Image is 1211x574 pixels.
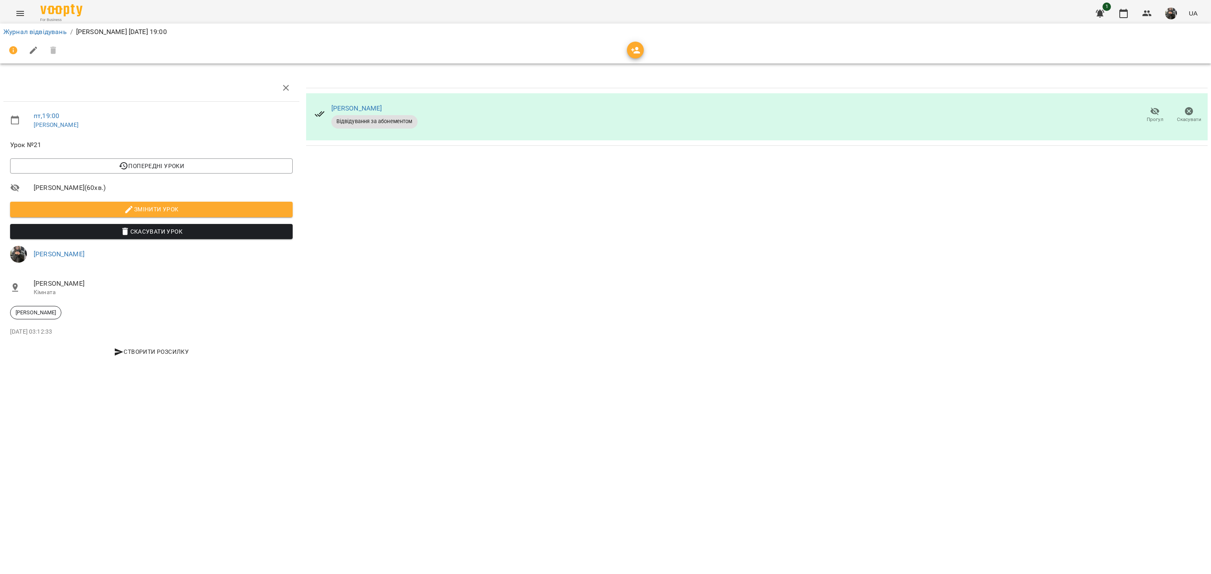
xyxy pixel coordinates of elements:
nav: breadcrumb [3,27,1208,37]
span: Скасувати [1177,116,1201,123]
a: пт , 19:00 [34,112,59,120]
li: / [70,27,73,37]
span: Скасувати Урок [17,226,286,237]
span: Змінити урок [17,204,286,214]
span: Урок №21 [10,140,293,150]
button: Скасувати Урок [10,224,293,239]
span: Попередні уроки [17,161,286,171]
a: Журнал відвідувань [3,28,67,36]
span: Відвідування за абонементом [331,118,418,125]
button: UA [1185,5,1201,21]
span: Прогул [1147,116,1163,123]
span: 1 [1103,3,1111,11]
button: Menu [10,3,30,24]
a: [PERSON_NAME] [34,250,85,258]
span: UA [1189,9,1198,18]
button: Прогул [1138,103,1172,127]
img: 8337ee6688162bb2290644e8745a615f.jpg [1165,8,1177,19]
button: Змінити урок [10,202,293,217]
span: For Business [40,17,82,23]
img: 8337ee6688162bb2290644e8745a615f.jpg [10,246,27,263]
img: Voopty Logo [40,4,82,16]
span: [PERSON_NAME] ( 60 хв. ) [34,183,293,193]
p: Кімната [34,288,293,297]
a: [PERSON_NAME] [34,121,79,128]
span: [PERSON_NAME] [34,279,293,289]
p: [DATE] 03:12:33 [10,328,293,336]
a: [PERSON_NAME] [331,104,382,112]
span: [PERSON_NAME] [11,309,61,316]
span: Створити розсилку [13,347,289,357]
button: Створити розсилку [10,344,293,359]
button: Попередні уроки [10,158,293,174]
button: Скасувати [1172,103,1206,127]
div: [PERSON_NAME] [10,306,61,319]
p: [PERSON_NAME] [DATE] 19:00 [76,27,167,37]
